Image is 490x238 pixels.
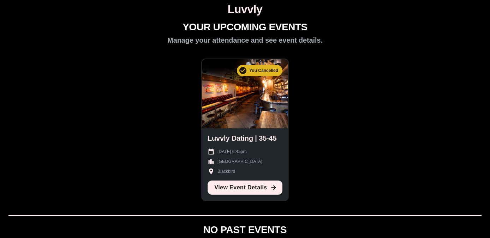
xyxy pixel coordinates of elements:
[203,224,287,236] h1: NO PAST EVENTS
[217,158,262,165] p: [GEOGRAPHIC_DATA]
[217,168,235,175] p: Blackbird
[3,3,487,16] h1: Luvvly
[183,22,307,33] h1: YOUR UPCOMING EVENTS
[208,134,277,142] h2: Luvvly Dating | 35-45
[245,68,282,73] span: You Cancelled
[208,181,282,195] a: View Event Details
[167,36,322,44] h2: Manage your attendance and see event details.
[217,148,247,155] p: [DATE] 6:45pm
